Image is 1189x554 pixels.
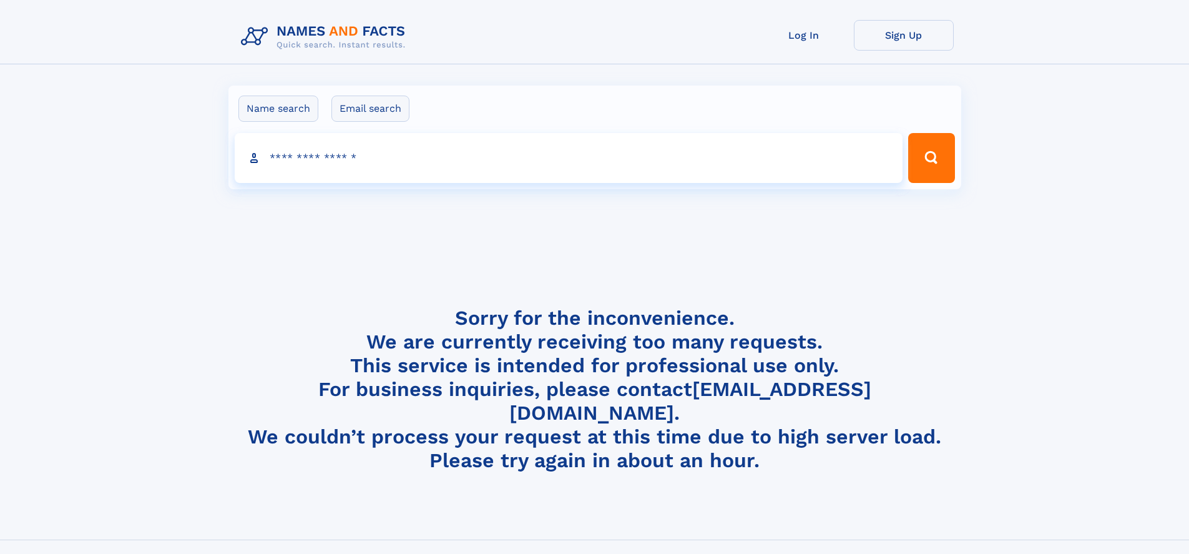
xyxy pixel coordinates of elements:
[754,20,854,51] a: Log In
[331,96,409,122] label: Email search
[236,306,954,473] h4: Sorry for the inconvenience. We are currently receiving too many requests. This service is intend...
[509,377,871,425] a: [EMAIL_ADDRESS][DOMAIN_NAME]
[236,20,416,54] img: Logo Names and Facts
[238,96,318,122] label: Name search
[854,20,954,51] a: Sign Up
[235,133,903,183] input: search input
[908,133,954,183] button: Search Button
